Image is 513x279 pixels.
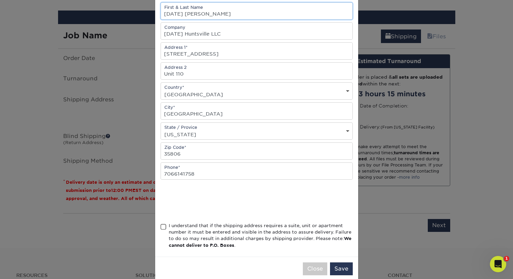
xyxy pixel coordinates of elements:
[504,256,509,261] span: 1
[490,256,506,272] iframe: Intercom live chat
[303,262,327,275] button: Close
[330,262,353,275] button: Save
[161,188,264,214] iframe: reCAPTCHA
[169,236,351,247] b: We cannot deliver to P.O. Boxes
[169,222,353,249] div: I understand that if the shipping address requires a suite, unit or apartment number it must be e...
